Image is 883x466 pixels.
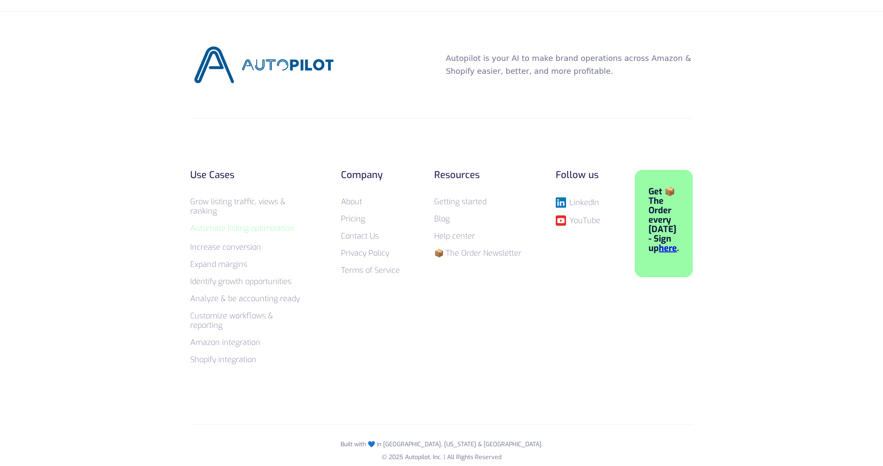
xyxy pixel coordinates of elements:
a: Expand margins [190,259,247,269]
a: Contact Us [341,231,379,241]
a: Privacy Policy [341,248,389,258]
a: Help center [434,231,475,241]
a: YouTube [556,215,600,226]
div: Follow us [556,170,600,180]
a: Identify growth opportunities [190,276,292,287]
a: Terms of Service [341,265,400,275]
a: 📦 The Order Newsletter [434,248,521,258]
div: LinkedIn [569,198,599,207]
a: Increase conversion [190,242,261,252]
a: Automate listing optimization‍‍ [190,223,294,233]
div: Resources [434,170,521,180]
div: Company [341,170,400,180]
a: here [659,242,677,254]
a: Shopify integration [190,354,256,365]
a: Pricing [341,214,365,224]
a: About [341,197,362,207]
div: YouTube [569,216,600,225]
a: LinkedIn [556,197,600,208]
a: Customize workflows & reporting [190,311,273,330]
div: Use Cases [190,170,307,180]
div: Get 📦 The Order every [DATE] - Sign up . [649,187,679,253]
p: Autopilot is your AI to make brand operations across Amazon & Shopify easier, better, and more pr... [446,52,693,78]
p: Built with 💙 in [GEOGRAPHIC_DATA], [US_STATE] & [GEOGRAPHIC_DATA]. © 2025 Autopilot, Inc. | All R... [190,438,693,464]
a: Amazon integration [190,337,260,348]
a: Blog [434,214,450,224]
a: Getting started [434,197,487,207]
a: Grow listing traffic, views & ranking [190,197,286,216]
a: Analyze & be accounting ready [190,294,300,304]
